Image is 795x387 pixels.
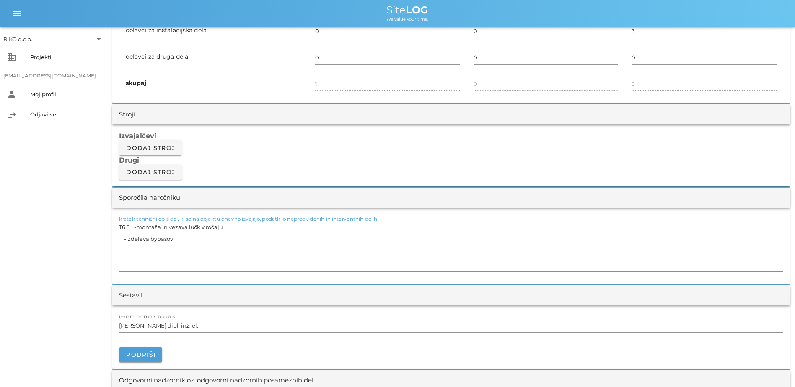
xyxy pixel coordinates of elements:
td: delavci za druga dela [119,44,308,70]
label: kratek tehnični opis del, ki se na objektu dnevno izvajajo, podatki o nepredvidenih in interventn... [119,216,378,222]
span: Podpiši [126,351,155,359]
div: Stroji [119,110,135,119]
i: arrow_drop_down [94,34,104,44]
div: Odjavi se [30,111,101,118]
input: 0 [474,51,619,64]
b: LOG [406,4,428,16]
i: business [7,52,17,62]
button: Podpiši [119,347,162,362]
div: Projekti [30,54,101,60]
b: skupaj [126,79,147,87]
span: Site [386,4,428,16]
span: Dodaj stroj [126,144,175,152]
input: 0 [474,24,619,38]
input: 0 [315,51,460,64]
button: Dodaj stroj [119,165,182,180]
td: delavci za inštalacijska dela [119,18,308,44]
div: Odgovorni nadzornik oz. odgovorni nadzornih posameznih del [119,376,313,385]
div: Sestavil [119,291,142,300]
button: Dodaj stroj [119,140,182,155]
h3: Drugi [119,155,783,165]
span: We value your time. [386,16,428,22]
input: 0 [315,24,460,38]
i: person [7,89,17,99]
h3: Izvajalčevi [119,131,783,140]
div: Sporočila naročniku [119,193,180,203]
div: Pripomoček za klepet [675,297,795,387]
iframe: Chat Widget [675,297,795,387]
div: RIKO d.o.o. [3,32,104,46]
input: 0 [632,51,777,64]
div: Moj profil [30,91,101,98]
span: Dodaj stroj [126,168,175,176]
i: menu [12,8,22,18]
label: ime in priimek, podpis [119,314,175,320]
input: 0 [632,24,777,38]
div: RIKO d.o.o. [3,35,32,43]
i: logout [7,109,17,119]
